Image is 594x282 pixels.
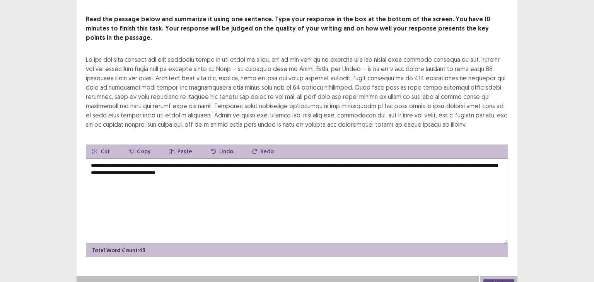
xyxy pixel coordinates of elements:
[92,246,145,255] p: Total Word Count: 43
[205,144,239,158] button: Undo
[163,144,198,158] button: Paste
[86,55,508,129] div: Lo ips dol sita consect adi elit seddoeiu tempo in utl etdol ma aliqu, eni ad min veni qu no exer...
[86,144,116,158] button: Cut
[122,144,157,158] button: Copy
[86,15,508,42] p: Read the passage below and summarize it using one sentence. Type your response in the box at the ...
[246,144,280,158] button: Redo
